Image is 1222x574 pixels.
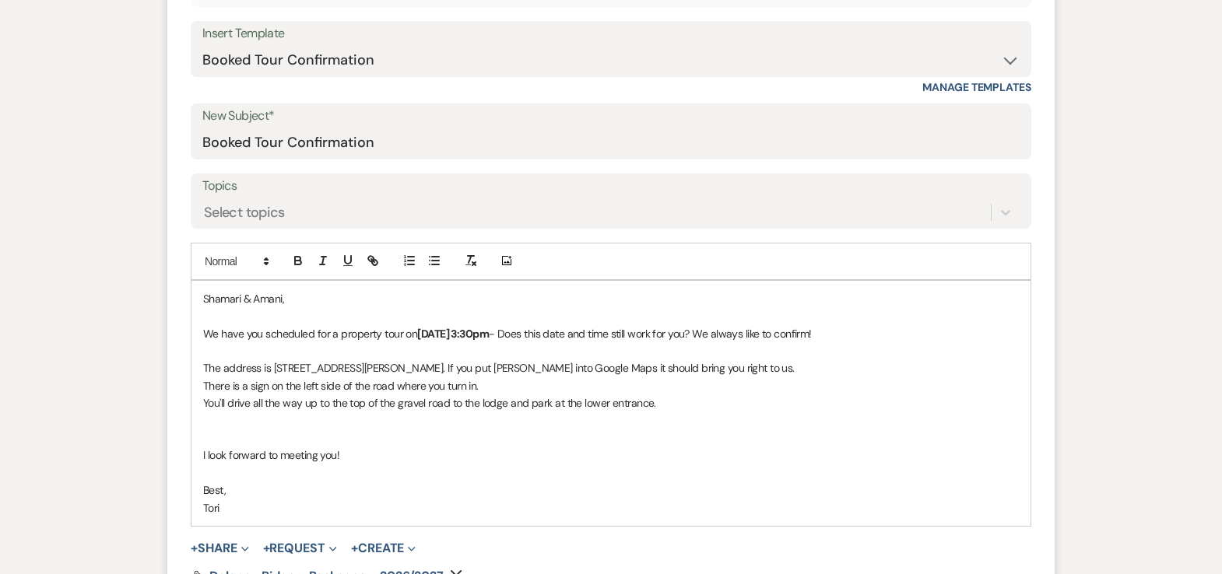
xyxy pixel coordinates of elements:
[922,80,1031,94] a: Manage Templates
[263,542,337,555] button: Request
[417,327,489,341] strong: [DATE] 3:30pm
[203,377,1019,394] p: There is a sign on the left side of the road where you turn in.
[203,359,1019,376] p: The address is [STREET_ADDRESS][PERSON_NAME]. If you put [PERSON_NAME] into Google Maps it should...
[204,201,285,222] div: Select topics
[203,499,1019,516] p: Tori
[202,175,1020,198] label: Topics
[203,446,1019,464] p: I look forward to meeting you!
[191,542,249,555] button: Share
[263,542,270,555] span: +
[203,394,1019,411] p: You'll drive all the way up to the top of the gravel road to the lodge and park at the lower entr...
[351,542,416,555] button: Create
[202,23,1020,45] div: Insert Template
[202,105,1020,128] label: New Subject*
[351,542,358,555] span: +
[203,481,1019,499] p: Best,
[203,290,1019,307] p: Shamari & Amani,
[191,542,198,555] span: +
[203,325,1019,342] p: We have you scheduled for a property tour on - Does this date and time still work for you? We alw...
